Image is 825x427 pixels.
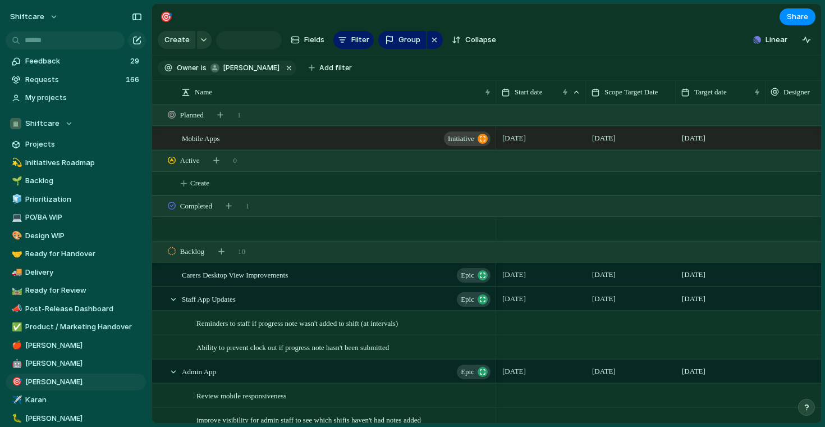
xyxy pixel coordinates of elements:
span: [PERSON_NAME] [25,376,142,388]
span: Review mobile responsiveness [196,389,286,402]
button: ✅ [10,321,21,333]
div: 💫 [12,156,20,169]
button: 🎯 [157,8,175,26]
a: 📣Post-Release Dashboard [6,301,146,317]
div: 🛤️ [12,284,20,297]
div: 🎨 [12,229,20,242]
span: Epic [461,292,474,307]
span: 1 [237,110,241,121]
a: 🍎[PERSON_NAME] [6,337,146,354]
div: ✅Product / Marketing Handover [6,319,146,335]
span: Owner [177,63,199,73]
span: Group [398,34,420,46]
button: 💫 [10,157,21,169]
div: 💻PO/BA WIP [6,209,146,226]
span: Share [787,11,808,22]
span: 10 [238,246,245,257]
span: [PERSON_NAME] [25,340,142,351]
a: 💫Initiatives Roadmap [6,155,146,171]
span: Name [195,87,212,98]
span: Delivery [25,267,142,278]
span: Backlog [180,246,204,257]
span: [DATE] [679,292,708,306]
span: improve visibility for admin staff to see which shifts haven't had notes added [196,413,421,426]
span: Design WIP [25,230,142,242]
a: 🐛[PERSON_NAME] [6,410,146,427]
div: 🤝 [12,248,20,261]
span: 29 [130,56,141,67]
span: Initiatives Roadmap [25,157,142,169]
button: Create [158,31,195,49]
button: is [199,62,209,74]
span: Start date [515,87,542,98]
span: Planned [180,110,204,121]
span: [DATE] [499,268,529,281]
button: Shiftcare [6,115,146,132]
button: Share [780,8,815,25]
div: 🚚 [12,266,20,279]
div: 🧊 [12,193,20,206]
span: Filter [351,34,369,46]
span: [DATE] [679,131,708,145]
button: 🐛 [10,413,21,424]
a: Projects [6,136,146,153]
span: initiative [448,131,474,147]
button: 🎯 [10,376,21,388]
a: 🎨Design WIP [6,228,146,244]
span: Prioritization [25,194,142,205]
button: Add filter [302,60,359,76]
button: initiative [444,131,491,146]
span: is [201,63,207,73]
span: 166 [126,74,141,85]
span: Collapse [465,34,496,46]
span: [DATE] [499,292,529,306]
span: Shiftcare [25,118,59,129]
span: Karan [25,394,142,406]
div: 🍎 [12,339,20,352]
button: [PERSON_NAME] [208,62,282,74]
span: [DATE] [499,131,529,145]
button: Filter [333,31,374,49]
span: Ready for Review [25,285,142,296]
a: My projects [6,89,146,106]
a: Requests166 [6,71,146,88]
div: 🐛 [12,412,20,425]
span: Create [164,34,190,46]
div: ✈️ [12,394,20,407]
a: 🎯[PERSON_NAME] [6,374,146,390]
button: 🧊 [10,194,21,205]
span: PO/BA WIP [25,212,142,223]
a: 🚚Delivery [6,264,146,281]
span: Epic [461,267,474,283]
span: [PERSON_NAME] [223,63,279,73]
span: [DATE] [589,268,618,281]
a: ✈️Karan [6,392,146,408]
a: 🤖[PERSON_NAME] [6,355,146,372]
span: [DATE] [499,365,529,378]
button: 🚚 [10,267,21,278]
div: ✅ [12,321,20,334]
span: Create [190,178,209,189]
span: Target date [694,87,727,98]
span: Staff App Updates [182,292,236,305]
button: Linear [749,31,792,48]
span: 1 [246,201,250,212]
div: 💻 [12,211,20,224]
a: 🛤️Ready for Review [6,282,146,299]
span: Backlog [25,175,142,187]
a: 🧊Prioritization [6,191,146,208]
span: Requests [25,74,122,85]
button: Epic [457,268,491,283]
span: Admin App [182,365,216,378]
span: Projects [25,139,142,150]
span: Carers Desktop View Improvements [182,268,288,281]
